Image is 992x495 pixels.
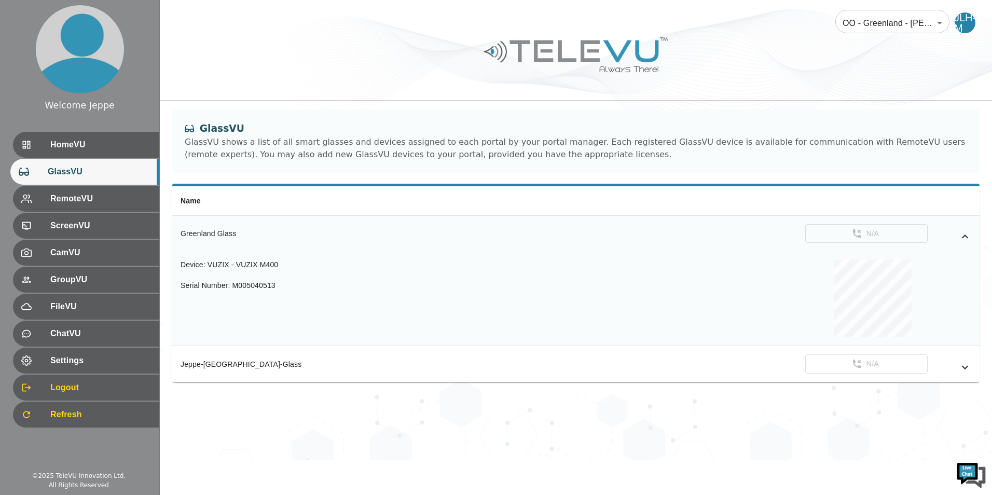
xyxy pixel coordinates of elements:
span: CamVU [50,246,151,259]
img: profile.png [36,5,124,93]
textarea: Type your message and hit 'Enter' [5,283,198,320]
div: OO - Greenland - [PERSON_NAME] [MTRP] [835,8,949,37]
div: FileVU [13,294,159,320]
div: GlassVU [10,159,159,185]
div: ChatVU [13,321,159,347]
div: All Rights Reserved [49,480,109,490]
div: RemoteVU [13,186,159,212]
span: RemoteVU [50,192,151,205]
span: GroupVU [50,273,151,286]
div: HomeVU [13,132,159,158]
img: Chat Widget [956,459,987,490]
span: vuzix - Vuzix M400 [208,260,279,269]
img: Logo [483,33,669,76]
span: We're online! [60,131,143,236]
table: simple table [172,186,980,382]
img: d_736959983_company_1615157101543_736959983 [18,48,44,74]
div: GroupVU [13,267,159,293]
div: Minimize live chat window [170,5,195,30]
span: Logout [50,381,151,394]
div: Chat with us now [54,54,174,68]
div: Settings [13,348,159,374]
div: Jeppe-[GEOGRAPHIC_DATA]-Glass [181,359,511,369]
div: Refresh [13,402,159,428]
div: Device : [181,259,278,270]
span: M005040513 [232,281,275,290]
div: GlassVU [185,121,967,136]
span: GlassVU [48,166,151,178]
span: ScreenVU [50,219,151,232]
div: CamVU [13,240,159,266]
div: Logout [13,375,159,401]
div: Welcome Jeppe [45,99,115,112]
span: FileVU [50,300,151,313]
div: ScreenVU [13,213,159,239]
span: HomeVU [50,139,151,151]
div: JLH-M [955,12,975,33]
div: GlassVU shows a list of all smart glasses and devices assigned to each portal by your portal mana... [185,136,967,161]
div: Serial Number : [181,280,278,291]
span: Settings [50,354,151,367]
span: Name [181,197,201,205]
span: ChatVU [50,327,151,340]
span: Refresh [50,408,151,421]
div: © 2025 TeleVU Innovation Ltd. [32,471,126,480]
div: Greenland Glass [181,228,511,239]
